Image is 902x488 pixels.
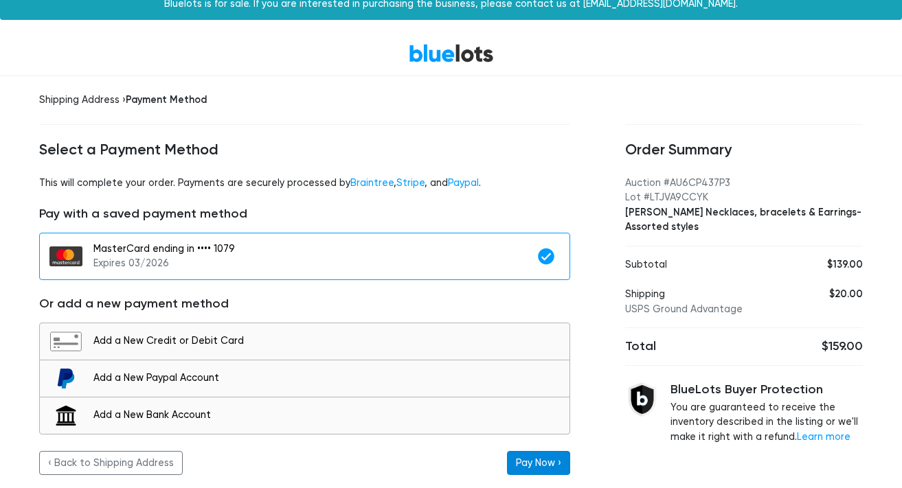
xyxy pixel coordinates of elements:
[625,190,864,205] div: Lot #LTJVA9CCYK
[39,176,570,191] p: This will complete your order. Payments are securely processed by , , and .
[396,177,425,189] a: Stripe
[49,332,82,351] img: credit_card4-aa67a425a2d22b74fb5ad9a7b6498f45fc14ea0603bbdb5b951528953f6bd625.svg
[93,408,563,423] div: Add a New Bank Account
[93,334,563,349] div: Add a New Credit or Debit Card
[350,177,394,189] a: Braintree
[625,141,864,159] h4: Order Summary
[39,207,570,222] h5: Pay with a saved payment method
[39,93,570,108] div: Shipping Address ›
[797,431,850,443] a: Learn more
[798,287,864,302] div: $20.00
[409,43,494,63] a: BlueLots
[625,382,659,417] img: buyer_protection_shield-3b65640a83011c7d3ede35a8e5a80bfdfaa6a97447f0071c1475b91a4b0b3d01.png
[39,141,570,159] h4: Select a Payment Method
[754,339,863,354] h5: $159.00
[39,360,570,397] button: Add a New Paypal Account
[625,339,734,354] h5: Total
[126,93,207,106] span: Payment Method
[448,177,479,189] a: Paypal
[625,205,864,235] div: [PERSON_NAME] Necklaces, bracelets & Earrings-Assorted styles
[530,246,563,266] img: _ionicons_svg_md-checkmark-circle-blue-7dbdca65b30a3cfc78e66c3e8baa9e4101c968334466022a0ada57e5ab...
[798,257,864,272] div: $139.00
[93,257,169,269] span: Expires 03/2026
[615,287,787,316] div: Shipping
[39,451,183,476] a: ‹ Back to Shipping Address
[39,397,570,434] button: Add a New Bank Account
[39,233,570,280] button: MasterCard ending in •••• 1079 Expires 03/2026
[625,303,743,315] span: USPS Ground Advantage
[507,451,570,476] button: Pay Now ›
[49,246,82,266] img: mastercard-ec279cfd1163bc7c5693d1da32995360d9700127bc18a1d22f1d3afa9db3c16a.svg
[49,369,82,388] img: paypal-e45154e64af83914f1bfc5ccaef5e45ad9219bcc487a140f8d53ba0aa7adc10c.svg
[49,406,82,426] img: bank_building-47134c95dd6db366968c74e7de1e0c8476399df1e88d702a15913f4c9ea43779.svg
[39,297,570,312] h5: Or add a new payment method
[39,323,570,360] button: Add a New Credit or Debit Card
[670,382,864,397] h5: BlueLots Buyer Protection
[93,242,530,271] div: MasterCard ending in •••• 1079
[625,176,864,191] div: Auction #AU6CP437P3
[615,257,787,272] div: Subtotal
[93,371,563,386] div: Add a New Paypal Account
[670,382,864,444] div: You are guaranteed to receive the inventory described in the listing or we'll make it right with ...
